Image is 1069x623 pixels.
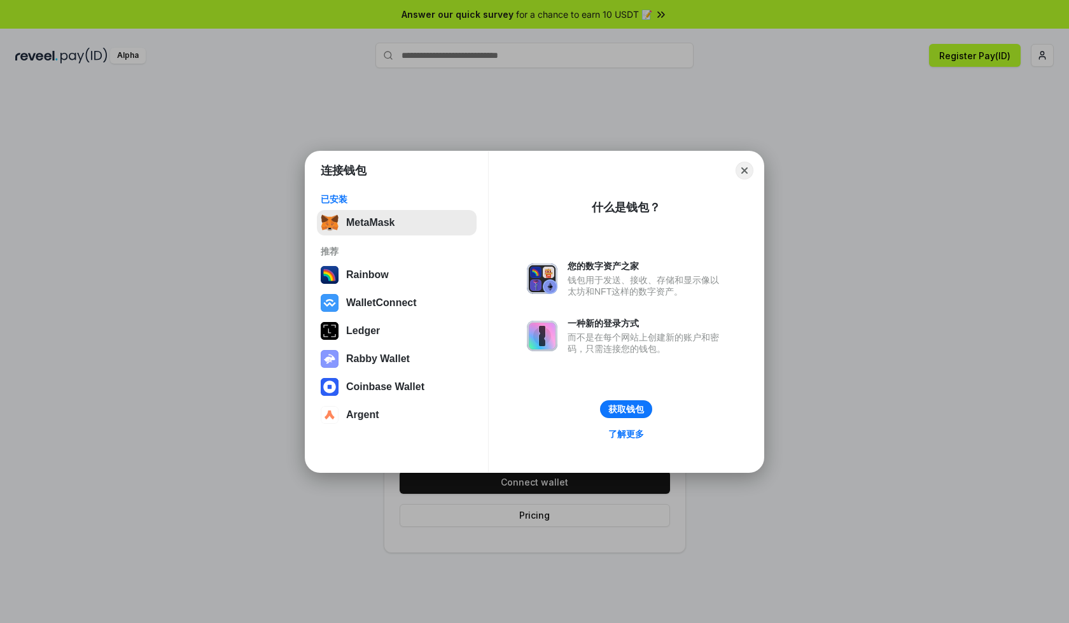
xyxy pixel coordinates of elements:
[527,263,557,294] img: svg+xml,%3Csvg%20xmlns%3D%22http%3A%2F%2Fwww.w3.org%2F2000%2Fsvg%22%20fill%3D%22none%22%20viewBox...
[317,290,477,316] button: WalletConnect
[568,332,725,354] div: 而不是在每个网站上创建新的账户和密码，只需连接您的钱包。
[321,193,473,205] div: 已安装
[321,294,339,312] img: svg+xml,%3Csvg%20width%3D%2228%22%20height%3D%2228%22%20viewBox%3D%220%200%2028%2028%22%20fill%3D...
[321,406,339,424] img: svg+xml,%3Csvg%20width%3D%2228%22%20height%3D%2228%22%20viewBox%3D%220%200%2028%2028%22%20fill%3D...
[317,318,477,344] button: Ledger
[346,381,424,393] div: Coinbase Wallet
[527,321,557,351] img: svg+xml,%3Csvg%20xmlns%3D%22http%3A%2F%2Fwww.w3.org%2F2000%2Fsvg%22%20fill%3D%22none%22%20viewBox...
[346,409,379,421] div: Argent
[321,246,473,257] div: 推荐
[317,210,477,235] button: MetaMask
[317,402,477,428] button: Argent
[568,318,725,329] div: 一种新的登录方式
[346,297,417,309] div: WalletConnect
[736,162,753,179] button: Close
[321,322,339,340] img: svg+xml,%3Csvg%20xmlns%3D%22http%3A%2F%2Fwww.w3.org%2F2000%2Fsvg%22%20width%3D%2228%22%20height%3...
[601,426,652,442] a: 了解更多
[321,378,339,396] img: svg+xml,%3Csvg%20width%3D%2228%22%20height%3D%2228%22%20viewBox%3D%220%200%2028%2028%22%20fill%3D...
[321,163,367,178] h1: 连接钱包
[608,403,644,415] div: 获取钱包
[317,262,477,288] button: Rainbow
[317,374,477,400] button: Coinbase Wallet
[600,400,652,418] button: 获取钱包
[592,200,660,215] div: 什么是钱包？
[321,214,339,232] img: svg+xml,%3Csvg%20fill%3D%22none%22%20height%3D%2233%22%20viewBox%3D%220%200%2035%2033%22%20width%...
[346,217,395,228] div: MetaMask
[346,269,389,281] div: Rainbow
[568,260,725,272] div: 您的数字资产之家
[346,353,410,365] div: Rabby Wallet
[317,346,477,372] button: Rabby Wallet
[321,350,339,368] img: svg+xml,%3Csvg%20xmlns%3D%22http%3A%2F%2Fwww.w3.org%2F2000%2Fsvg%22%20fill%3D%22none%22%20viewBox...
[346,325,380,337] div: Ledger
[321,266,339,284] img: svg+xml,%3Csvg%20width%3D%22120%22%20height%3D%22120%22%20viewBox%3D%220%200%20120%20120%22%20fil...
[568,274,725,297] div: 钱包用于发送、接收、存储和显示像以太坊和NFT这样的数字资产。
[608,428,644,440] div: 了解更多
